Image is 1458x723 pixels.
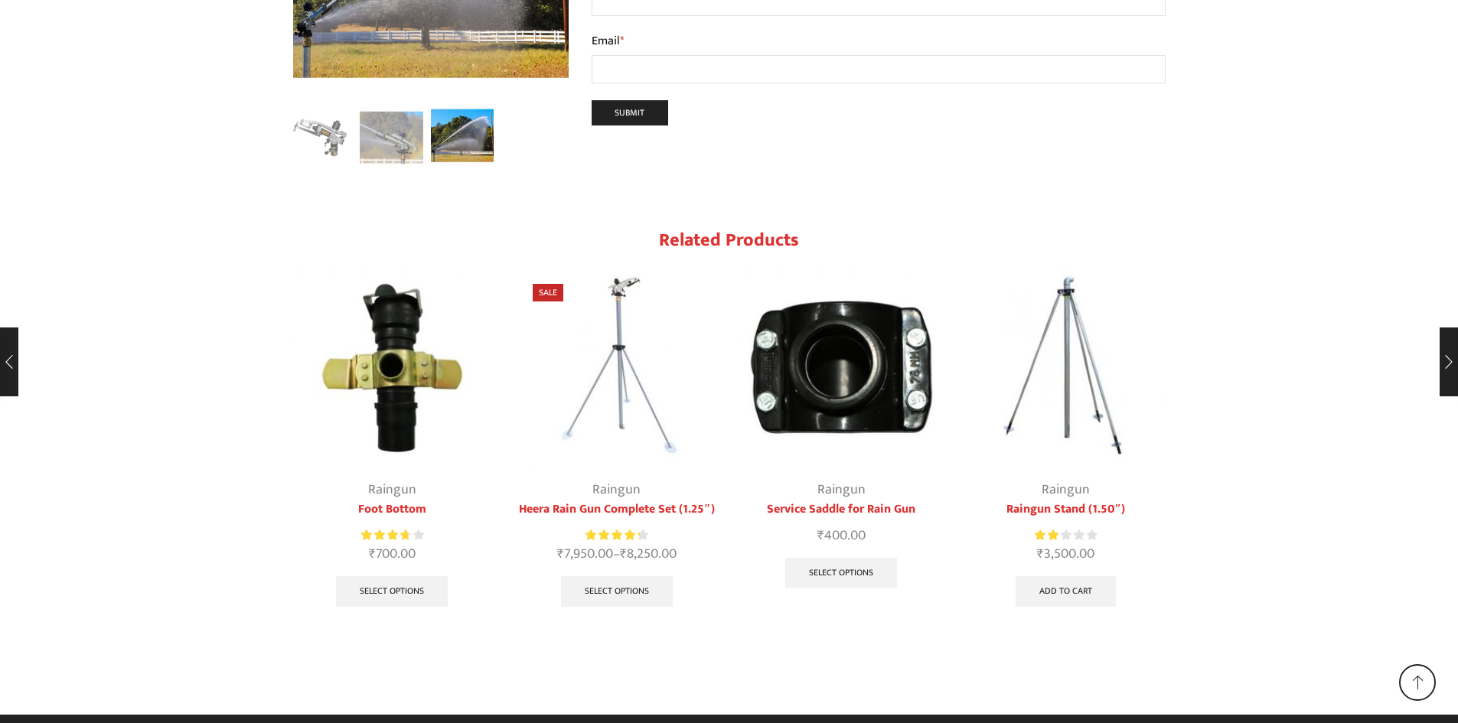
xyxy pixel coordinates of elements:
div: 4 / 7 [957,261,1175,616]
bdi: 8,250.00 [620,542,677,565]
img: Service Saddle For Rain Gun [742,269,941,467]
a: Raingun [1042,478,1090,501]
bdi: 400.00 [817,524,866,547]
div: Rated 2.00 out of 5 [1035,527,1097,543]
img: Rain Gun Stand 1.5 [967,269,1166,467]
span: Sale [533,284,563,301]
span: ₹ [817,524,824,547]
span: Related products [659,225,799,256]
input: Submit [592,100,669,125]
a: Foot Bottom [293,500,492,519]
span: ₹ [1037,542,1044,565]
bdi: 700.00 [369,542,416,565]
div: 2 / 7 [508,261,726,616]
div: 3 / 7 [733,261,951,598]
span: Rated out of 5 [585,527,640,543]
a: Add to cart: “Raingun Stand (1.50")” [1016,576,1116,607]
span: – [517,544,716,565]
span: ₹ [557,542,564,565]
span: ₹ [620,542,627,565]
a: p1 [360,106,423,170]
img: Foot Bottom [293,269,492,467]
a: Raingun [368,478,416,501]
img: Heera Rain Gun Complete Set [517,269,716,467]
a: Select options for “Foot Bottom” [336,576,448,607]
li: 1 / 3 [289,106,353,168]
li: 3 / 3 [431,106,494,168]
a: Raingun [592,478,641,501]
span: ₹ [369,542,376,565]
a: Raingun Stand (1.50″) [967,500,1166,519]
li: 2 / 3 [360,106,423,168]
a: Raingun [817,478,866,501]
label: Email [592,31,1166,51]
div: 1 / 7 [284,261,501,616]
a: Select options for “Heera Rain Gun Complete Set (1.25")” [561,576,673,607]
span: Rated out of 5 [1035,527,1059,543]
a: Select options for “Service Saddle for Rain Gun” [785,558,897,588]
a: p2 [431,104,494,168]
a: Service Saddle for Rain Gun [742,500,941,519]
div: Rated 3.75 out of 5 [361,527,423,543]
span: Rated out of 5 [361,527,408,543]
bdi: 3,500.00 [1037,542,1094,565]
a: Heera Rain Gun Complete Set (1.25″) [517,500,716,519]
div: Rated 4.38 out of 5 [585,527,647,543]
img: Heera Raingun 1.50 [289,106,353,170]
bdi: 7,950.00 [557,542,613,565]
